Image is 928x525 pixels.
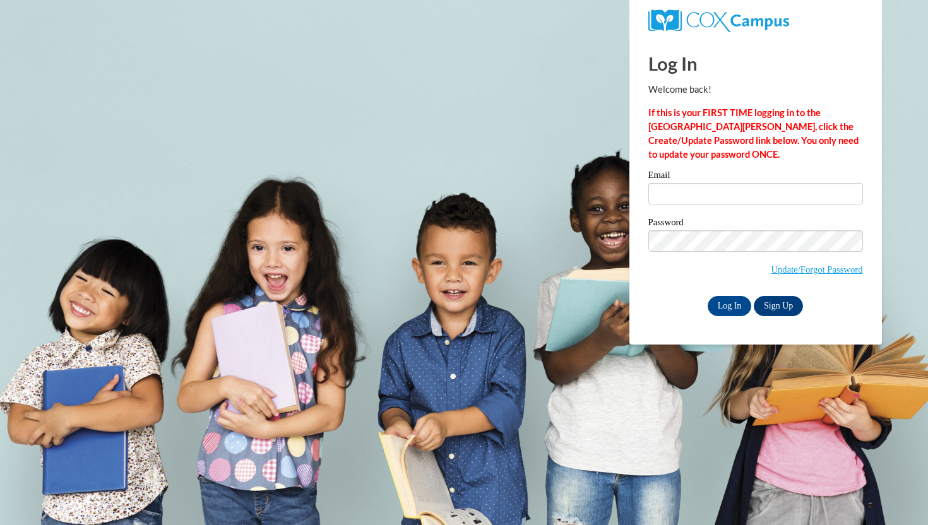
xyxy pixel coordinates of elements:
a: Sign Up [754,296,803,316]
a: COX Campus [648,15,789,25]
input: Log In [708,296,752,316]
label: Email [648,170,863,183]
img: COX Campus [648,9,789,32]
a: Update/Forgot Password [771,264,862,274]
p: Welcome back! [648,83,863,97]
label: Password [648,218,863,230]
h1: Log In [648,50,863,76]
strong: If this is your FIRST TIME logging in to the [GEOGRAPHIC_DATA][PERSON_NAME], click the Create/Upd... [648,107,859,160]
